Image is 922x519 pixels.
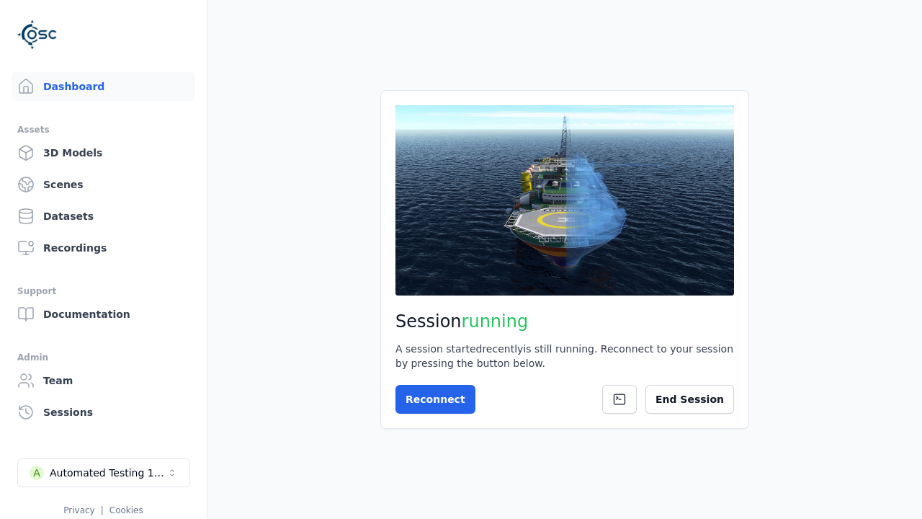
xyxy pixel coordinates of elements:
[17,458,190,487] button: Select a workspace
[395,385,475,414] button: Reconnect
[462,311,529,332] span: running
[17,283,189,300] div: Support
[63,505,94,515] a: Privacy
[12,72,195,101] a: Dashboard
[12,366,195,395] a: Team
[12,234,195,262] a: Recordings
[12,138,195,167] a: 3D Models
[17,14,58,55] img: Logo
[109,505,143,515] a: Cookies
[17,121,189,138] div: Assets
[645,385,734,414] button: End Session
[50,466,166,480] div: Automated Testing 1 - Playwright
[395,342,734,371] div: A session started recently is still running. Reconnect to your session by pressing the button below.
[12,300,195,329] a: Documentation
[395,310,734,333] h2: Session
[17,349,189,366] div: Admin
[12,170,195,199] a: Scenes
[30,466,44,480] div: A
[12,398,195,427] a: Sessions
[12,202,195,231] a: Datasets
[101,505,104,515] span: |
